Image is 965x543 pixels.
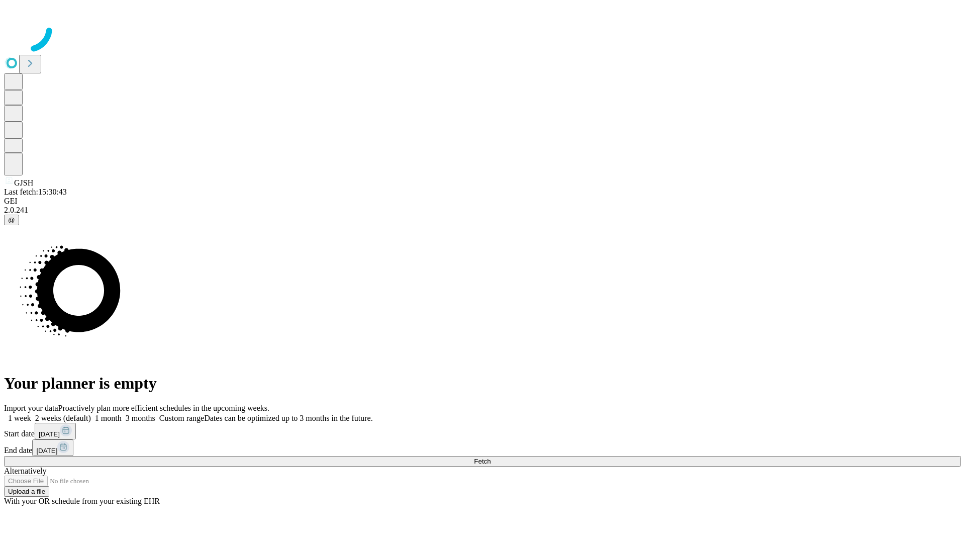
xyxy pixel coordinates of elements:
[8,414,31,422] span: 1 week
[35,423,76,439] button: [DATE]
[14,178,33,187] span: GJSH
[36,447,57,455] span: [DATE]
[32,439,73,456] button: [DATE]
[35,414,91,422] span: 2 weeks (default)
[4,439,961,456] div: End date
[4,486,49,497] button: Upload a file
[8,216,15,224] span: @
[4,456,961,467] button: Fetch
[204,414,372,422] span: Dates can be optimized up to 3 months in the future.
[4,404,58,412] span: Import your data
[4,215,19,225] button: @
[4,423,961,439] div: Start date
[159,414,204,422] span: Custom range
[4,374,961,393] h1: Your planner is empty
[4,197,961,206] div: GEI
[474,458,491,465] span: Fetch
[4,497,160,505] span: With your OR schedule from your existing EHR
[4,467,46,475] span: Alternatively
[39,430,60,438] span: [DATE]
[58,404,269,412] span: Proactively plan more efficient schedules in the upcoming weeks.
[95,414,122,422] span: 1 month
[4,188,67,196] span: Last fetch: 15:30:43
[4,206,961,215] div: 2.0.241
[126,414,155,422] span: 3 months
